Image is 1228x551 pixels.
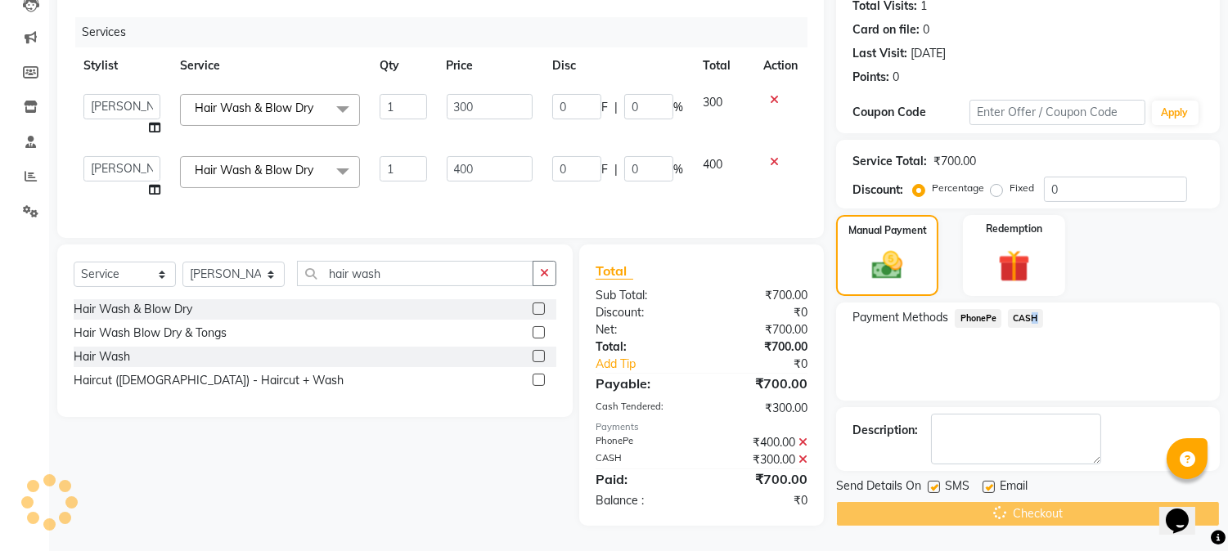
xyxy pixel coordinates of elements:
div: Service Total: [852,153,927,170]
span: Total [596,262,633,280]
div: ₹700.00 [702,287,821,304]
input: Search or Scan [297,261,533,286]
span: PhonePe [955,309,1001,328]
div: Discount: [583,304,702,321]
div: ₹0 [702,304,821,321]
a: x [313,163,321,177]
div: Paid: [583,469,702,489]
div: ₹700.00 [702,469,821,489]
a: Add Tip [583,356,722,373]
th: Service [170,47,370,84]
th: Qty [370,47,436,84]
img: _gift.svg [988,246,1040,286]
div: CASH [583,451,702,468]
label: Manual Payment [848,223,927,238]
div: 0 [893,69,899,86]
div: Card on file: [852,21,920,38]
input: Enter Offer / Coupon Code [969,100,1145,125]
a: x [313,101,321,115]
div: ₹0 [722,356,821,373]
span: Hair Wash & Blow Dry [195,101,313,115]
div: Coupon Code [852,104,969,121]
div: Discount: [852,181,903,199]
div: ₹700.00 [702,374,821,393]
span: | [614,161,618,178]
th: Stylist [74,47,170,84]
span: Payment Methods [852,309,948,326]
div: PhonePe [583,434,702,451]
div: Description: [852,422,918,439]
div: ₹0 [702,492,821,509]
label: Percentage [932,181,984,195]
div: Balance : [583,492,702,509]
div: ₹700.00 [702,321,821,338]
div: ₹400.00 [702,434,821,451]
div: [DATE] [911,45,946,62]
iframe: chat widget [1159,486,1212,535]
span: SMS [945,477,969,498]
label: Fixed [1010,181,1034,195]
span: 400 [703,157,722,172]
div: Hair Wash Blow Dry & Tongs [74,325,227,342]
th: Disc [542,47,693,84]
div: Haircut ([DEMOGRAPHIC_DATA]) - Haircut + Wash [74,372,344,389]
span: % [673,99,683,116]
div: ₹700.00 [702,338,821,356]
div: Payments [596,420,807,434]
div: Services [75,17,820,47]
label: Redemption [986,222,1042,236]
span: Send Details On [836,477,921,498]
span: CASH [1008,309,1043,328]
span: % [673,161,683,178]
div: Points: [852,69,889,86]
div: ₹300.00 [702,400,821,417]
div: Payable: [583,374,702,393]
th: Action [753,47,807,84]
div: Sub Total: [583,287,702,304]
span: | [614,99,618,116]
div: Total: [583,338,702,356]
span: Hair Wash & Blow Dry [195,163,313,177]
div: Net: [583,321,702,338]
div: 0 [923,21,929,38]
div: Hair Wash & Blow Dry [74,301,192,318]
div: ₹700.00 [933,153,976,170]
div: ₹300.00 [702,451,821,468]
span: 300 [703,95,722,110]
span: F [601,161,608,178]
img: _cash.svg [862,248,911,283]
span: F [601,99,608,116]
span: Email [1000,477,1028,498]
th: Price [437,47,542,84]
th: Total [693,47,753,84]
button: Apply [1152,101,1199,125]
div: Cash Tendered: [583,400,702,417]
div: Hair Wash [74,348,130,365]
div: Last Visit: [852,45,907,62]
